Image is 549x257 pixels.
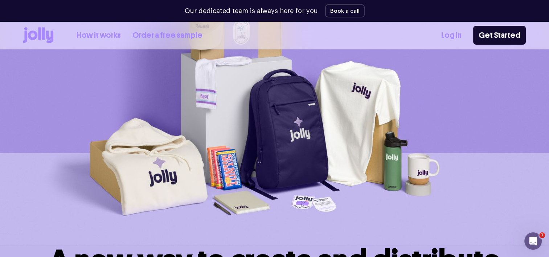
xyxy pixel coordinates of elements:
[77,29,121,41] a: How it works
[325,4,365,17] button: Book a call
[132,29,202,41] a: Order a free sample
[539,232,545,238] span: 1
[441,29,462,41] a: Log In
[524,232,542,250] iframe: Intercom live chat
[185,6,318,16] p: Our dedicated team is always here for you
[473,26,526,45] a: Get Started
